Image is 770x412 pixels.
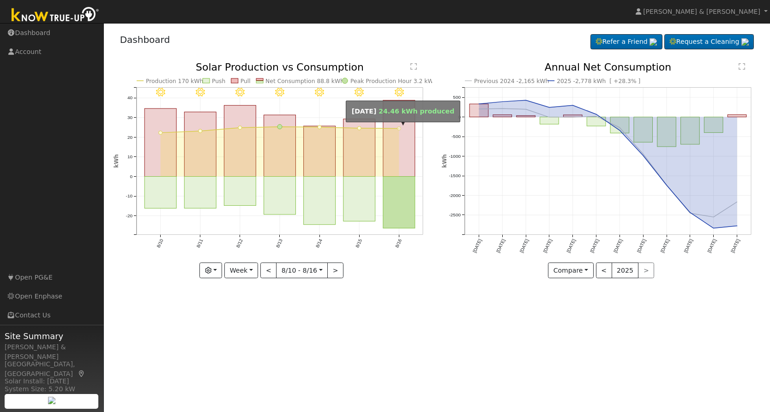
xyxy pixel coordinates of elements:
[144,108,176,176] rect: onclick=""
[5,342,99,362] div: [PERSON_NAME] & [PERSON_NAME]
[545,61,672,73] text: Annual Net Consumption
[196,88,205,97] i: 8/11 - Clear
[260,263,277,278] button: <
[357,126,361,130] circle: onclick=""
[451,134,461,139] text: -500
[235,238,243,249] text: 8/12
[636,238,647,253] text: [DATE]
[126,194,132,199] text: -10
[315,238,323,249] text: 8/14
[224,263,258,278] button: Week
[477,107,481,111] circle: onclick=""
[634,117,653,143] rect: onclick=""
[595,113,598,116] circle: onclick=""
[493,115,512,117] rect: onclick=""
[126,213,132,218] text: -20
[449,173,461,179] text: -1500
[500,107,504,110] circle: onclick=""
[612,263,639,278] button: 2025
[265,78,344,84] text: Net Consumption 88.8 kWh
[355,238,363,249] text: 8/15
[127,96,132,101] text: 40
[303,177,335,225] rect: onclick=""
[327,263,343,278] button: >
[660,238,670,253] text: [DATE]
[350,78,437,84] text: Peak Production Hour 3.2 kWh
[707,238,717,253] text: [DATE]
[5,359,99,379] div: [GEOGRAPHIC_DATA], [GEOGRAPHIC_DATA]
[355,88,364,97] i: 8/15 - Clear
[704,117,723,133] rect: onclick=""
[547,115,551,119] circle: onclick=""
[596,263,612,278] button: <
[5,330,99,342] span: Site Summary
[315,88,324,97] i: 8/14 - Clear
[127,154,132,159] text: 10
[643,8,760,15] span: [PERSON_NAME] & [PERSON_NAME]
[474,78,549,84] text: Previous 2024 -2,165 kWh
[519,238,529,253] text: [DATE]
[195,238,204,249] text: 8/11
[5,384,99,394] div: System Size: 5.20 kW
[453,95,461,100] text: 500
[127,135,132,140] text: 20
[7,5,104,26] img: Know True-Up
[500,100,504,104] circle: onclick=""
[235,88,245,97] i: 8/12 - Clear
[156,238,164,249] text: 8/10
[540,117,559,125] rect: onclick=""
[524,98,528,102] circle: onclick=""
[196,61,364,73] text: Solar Production vs Consumption
[712,227,716,230] circle: onclick=""
[343,177,375,221] rect: onclick=""
[277,125,282,129] circle: onclick=""
[397,127,401,131] circle: onclick=""
[184,177,216,209] rect: onclick=""
[557,78,640,84] text: 2025 -2,778 kWh [ +28.3% ]
[735,200,739,204] circle: onclick=""
[517,116,535,117] rect: onclick=""
[264,115,295,176] rect: onclick=""
[127,115,132,120] text: 30
[613,238,623,253] text: [DATE]
[410,63,417,70] text: 
[238,126,242,130] circle: onclick=""
[587,117,606,126] rect: onclick=""
[224,177,256,206] rect: onclick=""
[158,131,162,135] circle: onclick=""
[78,370,86,377] a: Map
[566,238,577,253] text: [DATE]
[352,107,377,115] strong: [DATE]
[303,126,335,176] rect: onclick=""
[741,38,749,46] img: retrieve
[212,78,225,84] text: Push
[130,174,132,179] text: 0
[477,102,481,106] circle: onclick=""
[548,263,594,278] button: Compare
[48,397,55,404] img: retrieve
[318,125,321,129] circle: onclick=""
[343,119,375,177] rect: onclick=""
[657,117,676,147] rect: onclick=""
[275,238,283,249] text: 8/13
[156,88,165,97] i: 8/10 - Clear
[379,107,454,115] span: 24.46 kWh produced
[5,376,99,386] div: Solar Install: [DATE]
[735,224,739,228] circle: onclick=""
[146,78,203,84] text: Production 170 kWh
[394,88,403,97] i: 8/16 - Clear
[610,117,629,133] rect: onclick=""
[642,154,645,157] circle: onclick=""
[184,112,216,177] rect: onclick=""
[394,238,403,249] text: 8/16
[681,117,700,144] rect: onclick=""
[547,106,551,109] circle: onclick=""
[564,115,583,117] rect: onclick=""
[449,193,461,198] text: -2000
[688,211,692,215] circle: onclick=""
[524,107,528,111] circle: onclick=""
[449,154,461,159] text: -1000
[383,100,415,176] rect: onclick=""
[224,106,256,177] rect: onclick=""
[120,34,170,45] a: Dashboard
